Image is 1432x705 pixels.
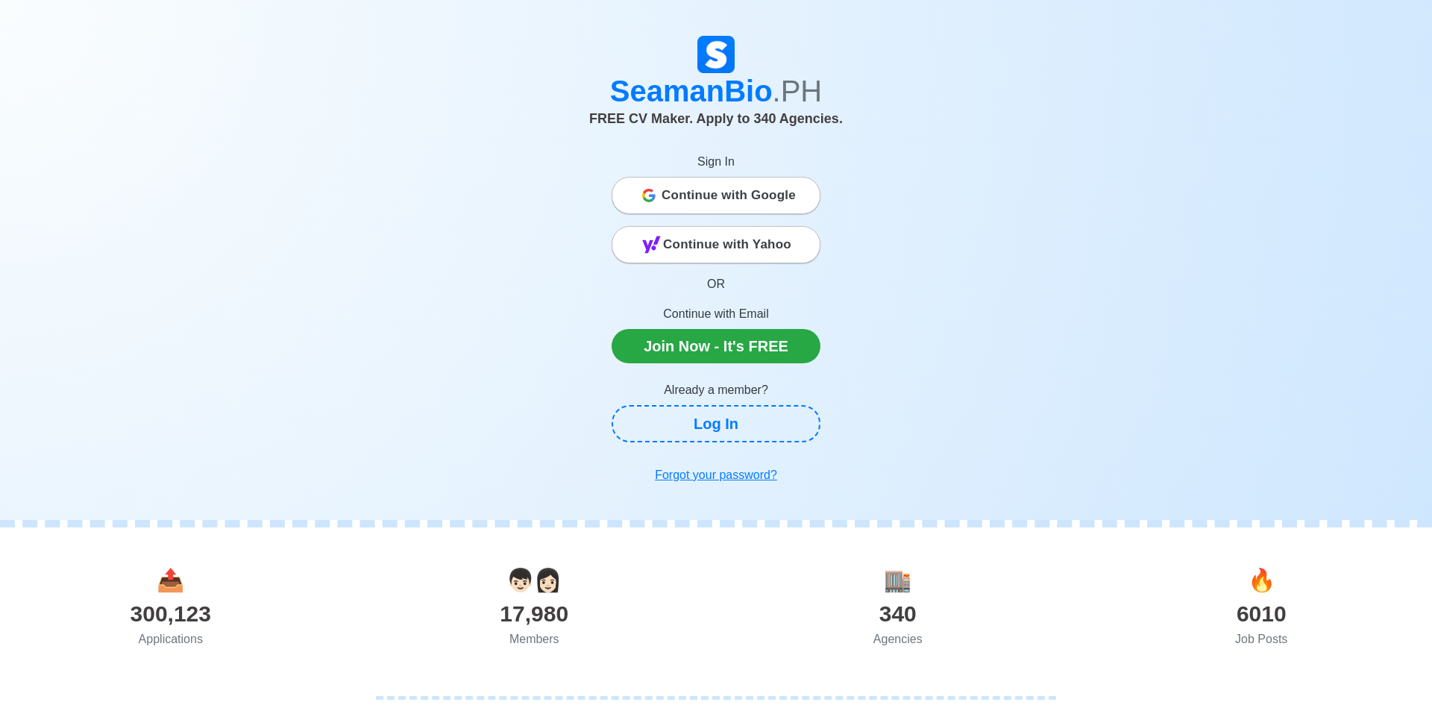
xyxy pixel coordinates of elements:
p: Already a member? [612,381,820,399]
span: .PH [773,75,823,107]
span: Continue with Yahoo [663,230,791,260]
button: Continue with Google [612,177,820,214]
a: Forgot your password? [612,460,820,490]
img: Logo [697,36,735,73]
u: Forgot your password? [655,469,777,481]
span: jobs [1248,568,1275,592]
span: FREE CV Maker. Apply to 340 Agencies. [589,111,843,126]
div: 17,980 [353,597,717,630]
p: OR [612,275,820,293]
span: users [506,568,562,592]
div: Agencies [716,630,1080,648]
span: agencies [884,568,911,592]
span: Continue with Google [662,181,796,210]
a: Log In [612,405,820,442]
button: Continue with Yahoo [612,226,820,263]
div: Members [353,630,717,648]
div: 340 [716,597,1080,630]
p: Sign In [612,153,820,171]
span: applications [157,568,184,592]
p: Continue with Email [612,305,820,323]
h1: SeamanBio [302,73,1130,109]
a: Join Now - It's FREE [612,329,820,363]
